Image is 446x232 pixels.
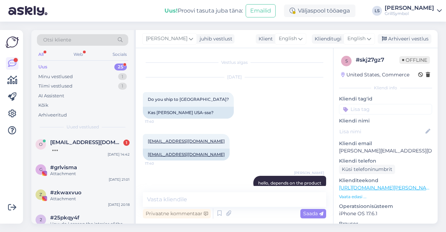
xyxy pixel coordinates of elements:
div: Väljaspool tööaega [284,5,355,17]
div: All [37,50,45,59]
div: Attachment [50,171,130,177]
p: Brauser [339,220,432,227]
div: [DATE] 14:42 [108,152,130,157]
p: iPhone OS 17.6.1 [339,210,432,217]
div: [DATE] [143,74,326,80]
p: Operatsioonisüsteem [339,203,432,210]
div: Kliendi info [339,85,432,91]
p: Klienditeekond [339,177,432,184]
span: Otsi kliente [43,36,71,44]
p: Kliendi nimi [339,117,432,125]
div: Tiimi vestlused [38,83,72,90]
div: Kas [PERSON_NAME] USA-sse? [143,107,234,119]
span: Do you ship to [GEOGRAPHIC_DATA]? [148,97,229,102]
div: Socials [111,50,128,59]
div: [PERSON_NAME] [385,5,434,11]
span: [PERSON_NAME] [294,170,324,175]
div: Privaatne kommentaar [143,209,211,218]
span: English [279,35,297,43]
button: Emailid [246,4,276,17]
div: Klienditugi [312,35,341,43]
div: Minu vestlused [38,73,73,80]
p: [PERSON_NAME][EMAIL_ADDRESS][DOMAIN_NAME] [339,147,432,155]
div: [DATE] 20:18 [108,202,130,207]
div: Uus [38,63,47,70]
div: Vestlus algas [143,59,326,66]
span: Uued vestlused [67,124,99,130]
b: Uus! [164,7,178,14]
span: 17:40 [145,119,171,124]
span: [PERSON_NAME] [146,35,187,43]
div: 1 [123,140,130,146]
p: Vaata edasi ... [339,194,432,200]
span: g [39,167,43,172]
div: Arhiveeritud [38,112,67,119]
div: # skj27gz7 [356,56,399,64]
span: hello, depends on the product [258,180,321,186]
div: [DATE] 21:01 [109,177,130,182]
span: 2 [40,217,42,222]
span: #25pkqy4f [50,215,79,221]
div: Küsi telefoninumbrit [339,165,395,174]
img: Askly Logo [6,36,19,49]
a: [URL][DOMAIN_NAME][PERSON_NAME] [339,185,435,191]
a: [EMAIL_ADDRESS][DOMAIN_NAME] [148,139,225,144]
a: [EMAIL_ADDRESS][DOMAIN_NAME] [148,152,225,157]
div: GrillSymbol [385,11,434,16]
div: Proovi tasuta juba täna: [164,7,243,15]
div: Arhiveeri vestlus [378,34,431,44]
div: 25 [114,63,127,70]
div: Web [72,50,84,59]
div: Klient [256,35,273,43]
span: z [39,192,42,197]
div: 1 [118,83,127,90]
div: Attachment [50,196,130,202]
div: Kõik [38,102,48,109]
div: 1 [118,73,127,80]
span: #zkwaxvuo [50,189,82,196]
p: Kliendi telefon [339,157,432,165]
p: Kliendi email [339,140,432,147]
div: juhib vestlust [197,35,232,43]
p: Kliendi tag'id [339,95,432,103]
input: Lisa tag [339,104,432,114]
div: United States, Commerce [341,71,409,78]
div: AI Assistent [38,92,64,99]
span: #grlvisma [50,164,77,171]
span: Saada [303,210,323,217]
span: s [345,58,348,63]
input: Lisa nimi [339,128,424,135]
span: English [347,35,366,43]
a: [PERSON_NAME]GrillSymbol [385,5,442,16]
div: LS [372,6,382,16]
span: Ole@swush.com [50,139,123,145]
span: O [39,142,43,147]
span: 17:40 [145,161,171,166]
span: Offline [399,56,430,64]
